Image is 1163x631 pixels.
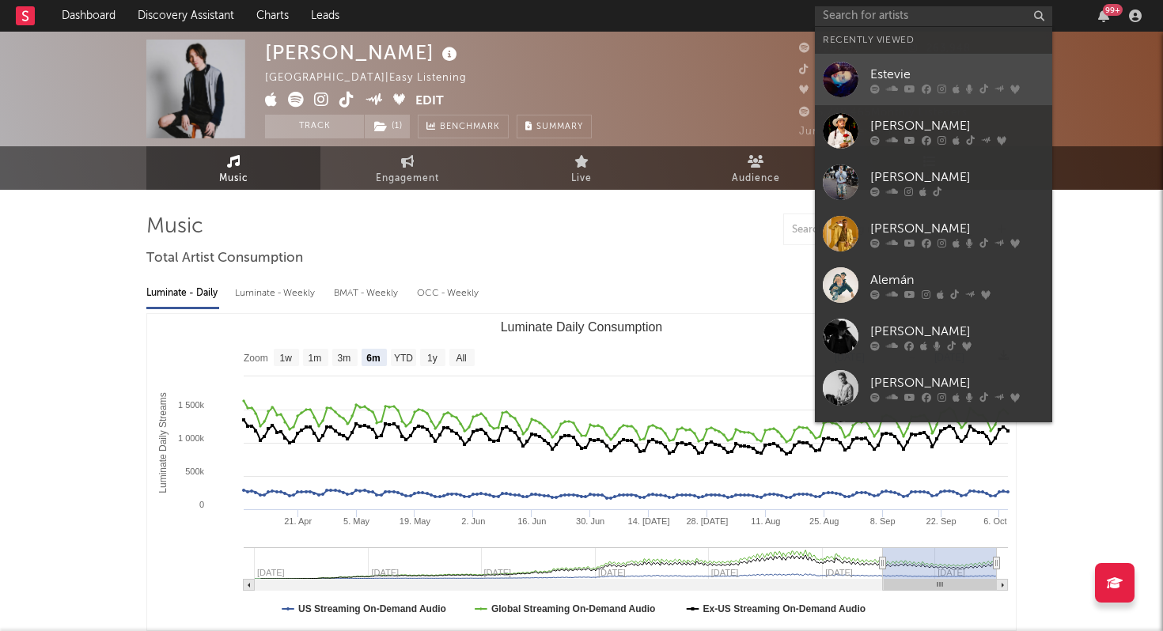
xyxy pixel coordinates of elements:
text: 14. [DATE] [628,516,670,526]
div: [PERSON_NAME] [870,168,1044,187]
text: 1 000k [178,433,205,443]
text: 6. Oct [983,516,1006,526]
text: 2. Jun [461,516,485,526]
text: 21. Apr [284,516,312,526]
text: 19. May [400,516,431,526]
text: US Streaming On-Demand Audio [298,603,446,614]
div: Estevie [870,65,1044,84]
a: [PERSON_NAME] [815,157,1052,208]
text: YTD [394,353,413,364]
span: ( 1 ) [364,115,411,138]
span: 25,670 [799,86,853,96]
a: [PERSON_NAME] [815,311,1052,362]
button: Edit [415,92,444,111]
a: Music [146,146,320,190]
div: [PERSON_NAME] [870,116,1044,135]
text: Luminate Daily Streams [157,392,169,493]
a: [PERSON_NAME] [815,362,1052,414]
text: 30. Jun [576,516,604,526]
div: [GEOGRAPHIC_DATA] | Easy Listening [265,69,485,88]
span: Jump Score: 74.4 [799,127,892,137]
button: Summary [517,115,592,138]
text: 0 [199,500,204,509]
text: 11. Aug [751,516,780,526]
text: 3m [338,353,351,364]
span: Total Artist Consumption [146,249,303,268]
text: Luminate Daily Consumption [501,320,663,334]
a: [PERSON_NAME] [815,105,1052,157]
div: Luminate - Weekly [235,280,318,307]
text: 1 500k [178,400,205,410]
button: (1) [365,115,410,138]
div: OCC - Weekly [417,280,480,307]
text: 8. Sep [870,516,896,526]
a: Benchmark [418,115,509,138]
div: [PERSON_NAME] [870,373,1044,392]
a: Audience [669,146,843,190]
text: 1y [427,353,438,364]
span: Benchmark [440,118,500,137]
div: [PERSON_NAME] [870,219,1044,238]
a: Estevie [815,54,1052,105]
span: Summary [536,123,583,131]
input: Search for artists [815,6,1052,26]
div: 99 + [1103,4,1123,16]
div: Alemán [870,270,1044,289]
text: 28. [DATE] [686,516,728,526]
text: 500k [185,467,204,476]
text: 1m [309,353,322,364]
a: Engagement [320,146,494,190]
div: BMAT - Weekly [334,280,401,307]
text: 25. Aug [809,516,839,526]
span: 574,500 [799,65,861,75]
span: 720,623 [799,43,860,54]
text: Ex-US Streaming On-Demand Audio [703,603,866,614]
div: [PERSON_NAME] [265,40,461,66]
a: Rivs [815,414,1052,465]
span: 5,748,465 Monthly Listeners [799,108,968,118]
span: Live [571,169,592,188]
a: [PERSON_NAME] [815,208,1052,259]
span: Audience [732,169,780,188]
input: Search by song name or URL [784,224,951,236]
svg: Luminate Daily Consumption [147,314,1016,630]
text: 5. May [343,516,370,526]
text: Global Streaming On-Demand Audio [491,603,656,614]
div: Luminate - Daily [146,280,219,307]
text: All [456,353,466,364]
text: 22. Sep [926,516,957,526]
text: 6m [366,353,380,364]
a: Alemán [815,259,1052,311]
span: Engagement [376,169,439,188]
a: Live [494,146,669,190]
text: Zoom [244,353,268,364]
text: 16. Jun [517,516,546,526]
text: 1w [280,353,293,364]
span: Music [219,169,248,188]
div: [PERSON_NAME] [870,322,1044,341]
button: Track [265,115,364,138]
div: Recently Viewed [823,31,1044,50]
button: 99+ [1098,9,1109,22]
